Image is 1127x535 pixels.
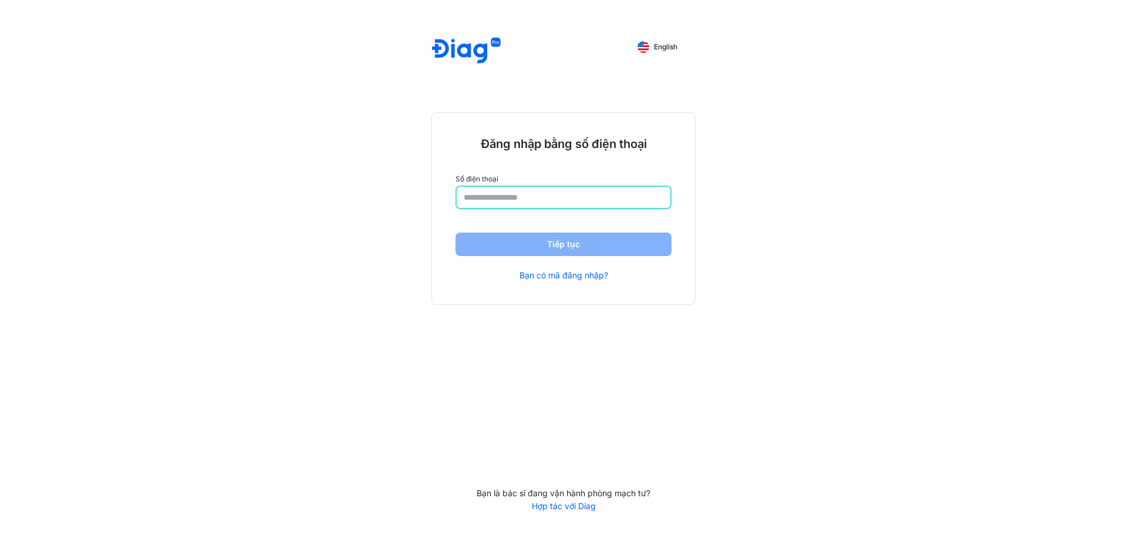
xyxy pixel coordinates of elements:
[431,501,696,512] a: Hợp tác với Diag
[519,270,608,281] a: Bạn có mã đăng nhập?
[654,43,677,51] span: English
[629,38,686,56] button: English
[455,233,672,256] button: Tiếp tục
[455,136,672,152] div: Đăng nhập bằng số điện thoại
[637,41,649,53] img: English
[431,488,696,499] div: Bạn là bác sĩ đang vận hành phòng mạch tư?
[432,38,501,65] img: logo
[455,175,672,183] label: Số điện thoại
